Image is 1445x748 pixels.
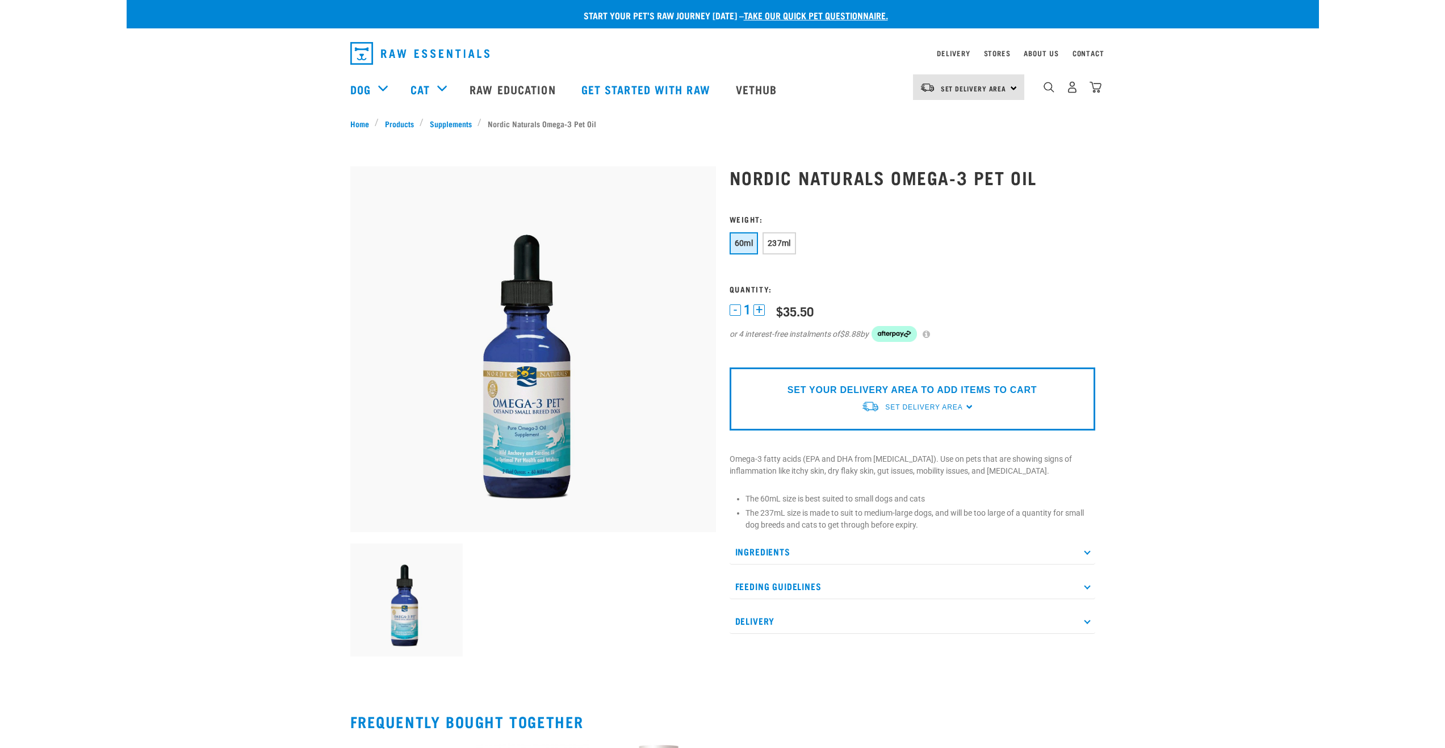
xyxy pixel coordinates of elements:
[730,232,759,254] button: 60ml
[135,9,1327,22] p: Start your pet’s raw journey [DATE] –
[768,239,791,248] span: 237ml
[350,118,375,129] a: Home
[350,166,716,532] img: Bottle Of 60ml Omega3 For Pets
[724,66,791,112] a: Vethub
[1024,51,1058,55] a: About Us
[1073,51,1104,55] a: Contact
[861,400,879,412] img: van-moving.png
[753,304,765,316] button: +
[920,82,935,93] img: van-moving.png
[941,86,1007,90] span: Set Delivery Area
[350,544,463,657] img: Bottle Of 60ml Omega3 For Pets
[730,608,1095,634] p: Delivery
[872,326,917,342] img: Afterpay
[730,453,1095,477] p: Omega-3 fatty acids (EPA and DHA from [MEDICAL_DATA]). Use on pets that are showing signs of infl...
[745,507,1095,531] li: The 237mL size is made to suit to medium-large dogs, and will be too large of a quantity for smal...
[730,574,1095,599] p: Feeding Guidelines
[730,539,1095,565] p: Ingredients
[744,12,888,18] a: take our quick pet questionnaire.
[937,51,970,55] a: Delivery
[984,51,1011,55] a: Stores
[840,328,860,340] span: $8.88
[730,215,1095,223] h3: Weight:
[1090,81,1101,93] img: home-icon@2x.png
[730,285,1095,293] h3: Quantity:
[350,713,1095,730] h2: Frequently bought together
[350,81,371,98] a: Dog
[570,66,724,112] a: Get started with Raw
[379,118,420,129] a: Products
[127,66,1319,112] nav: dropdown navigation
[763,232,796,254] button: 237ml
[730,326,1095,342] div: or 4 interest-free instalments of by
[745,493,1095,505] li: The 60mL size is best suited to small dogs and cats
[730,304,741,316] button: -
[350,118,1095,129] nav: breadcrumbs
[730,167,1095,187] h1: Nordic Naturals Omega-3 Pet Oil
[788,383,1037,397] p: SET YOUR DELIVERY AREA TO ADD ITEMS TO CART
[341,37,1104,69] nav: dropdown navigation
[885,403,962,411] span: Set Delivery Area
[744,304,751,316] span: 1
[411,81,430,98] a: Cat
[458,66,569,112] a: Raw Education
[776,304,814,318] div: $35.50
[1066,81,1078,93] img: user.png
[735,239,753,248] span: 60ml
[350,42,489,65] img: Raw Essentials Logo
[1044,82,1054,93] img: home-icon-1@2x.png
[424,118,478,129] a: Supplements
